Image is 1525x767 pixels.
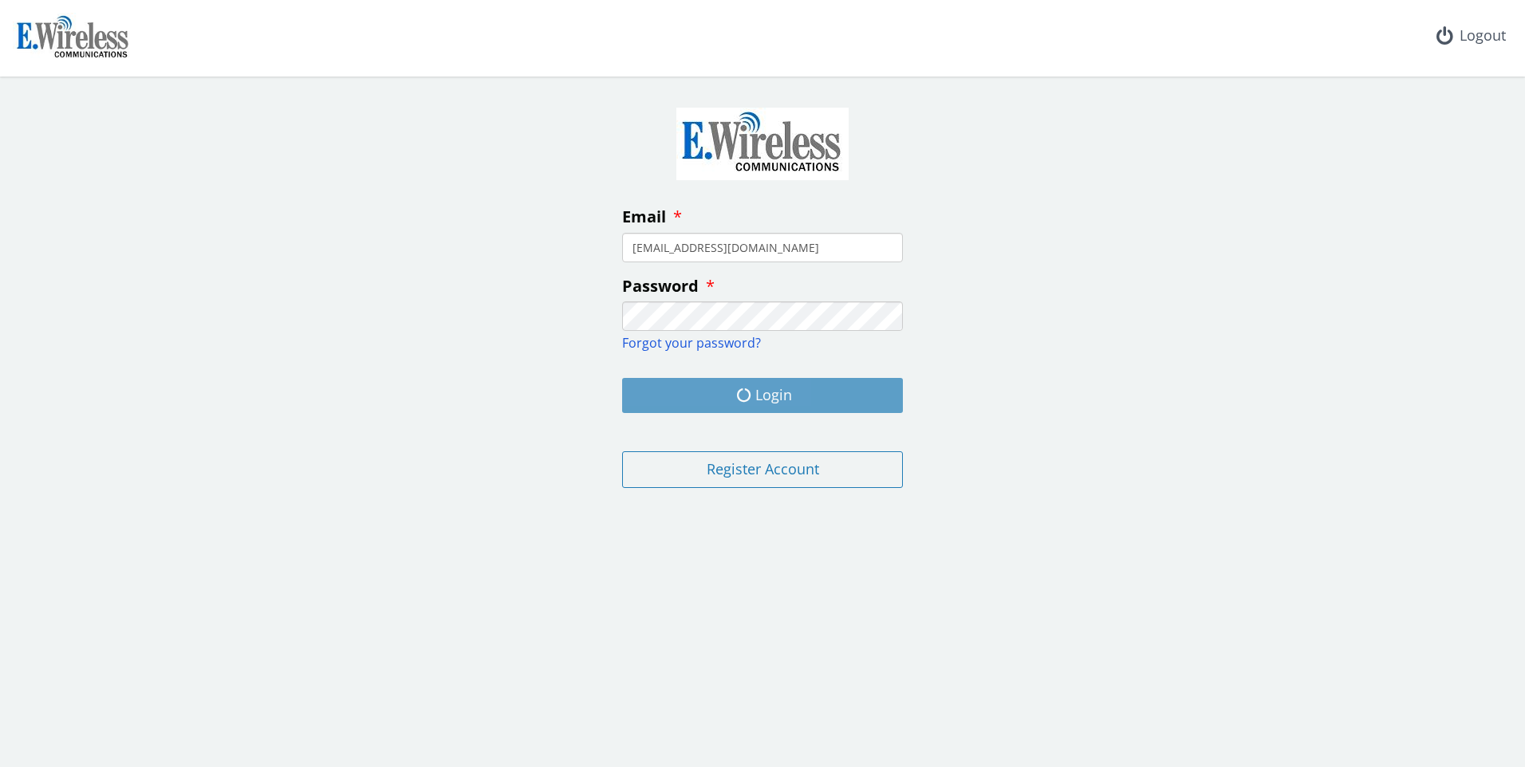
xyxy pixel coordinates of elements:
span: Password [622,275,699,297]
a: Forgot your password? [622,334,761,352]
button: Login [622,378,903,413]
input: enter your email address [622,233,903,262]
button: Register Account [622,451,903,488]
span: Email [622,206,666,227]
